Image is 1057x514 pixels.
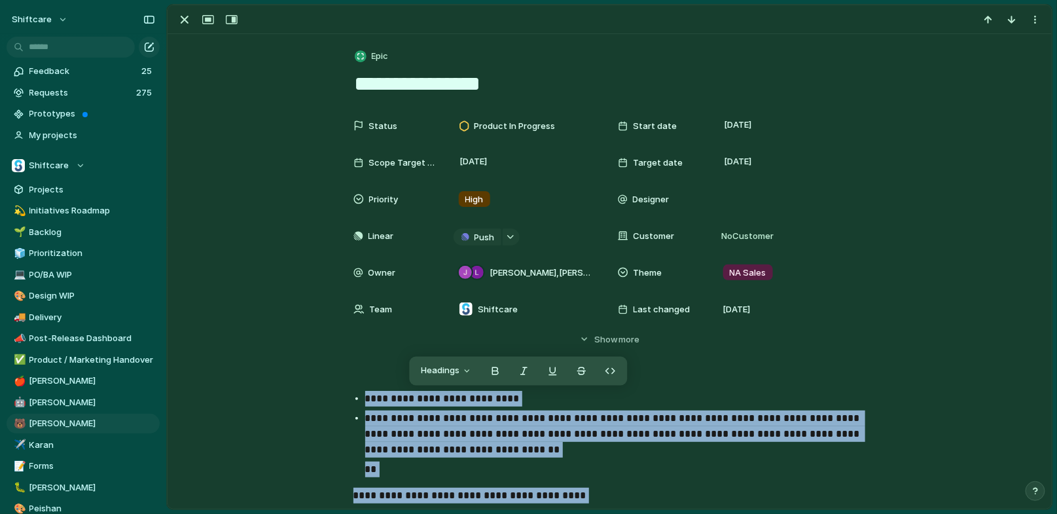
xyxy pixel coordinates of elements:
[29,289,155,303] span: Design WIP
[29,396,155,409] span: [PERSON_NAME]
[7,104,160,124] a: Prototypes
[29,375,155,388] span: [PERSON_NAME]
[634,266,662,280] span: Theme
[14,395,23,410] div: 🤖
[12,289,25,303] button: 🎨
[7,62,160,81] a: Feedback25
[29,183,155,196] span: Projects
[634,120,677,133] span: Start date
[7,456,160,476] a: 📝Forms
[12,481,25,494] button: 🐛
[7,478,160,498] a: 🐛[PERSON_NAME]
[29,268,155,282] span: PO/BA WIP
[369,156,437,170] span: Scope Target Date
[29,86,132,100] span: Requests
[29,439,155,452] span: Karan
[7,244,160,263] a: 🧊Prioritization
[421,365,460,378] span: Headings
[12,226,25,239] button: 🌱
[29,332,155,345] span: Post-Release Dashboard
[29,481,155,494] span: [PERSON_NAME]
[475,231,495,244] span: Push
[7,156,160,175] button: Shiftcare
[7,265,160,285] a: 💻PO/BA WIP
[490,266,591,280] span: [PERSON_NAME] , [PERSON_NAME]
[454,229,501,246] button: Push
[29,129,155,142] span: My projects
[12,268,25,282] button: 💻
[369,193,399,206] span: Priority
[29,417,155,430] span: [PERSON_NAME]
[7,393,160,413] a: 🤖[PERSON_NAME]
[7,286,160,306] a: 🎨Design WIP
[634,156,683,170] span: Target date
[7,180,160,200] a: Projects
[12,247,25,260] button: 🧊
[7,414,160,433] a: 🐻[PERSON_NAME]
[12,332,25,345] button: 📣
[7,329,160,348] a: 📣Post-Release Dashboard
[478,303,518,316] span: Shiftcare
[12,13,52,26] span: shiftcare
[370,303,393,316] span: Team
[14,459,23,474] div: 📝
[6,9,75,30] button: shiftcare
[29,65,137,78] span: Feedback
[29,226,155,239] span: Backlog
[14,246,23,261] div: 🧊
[7,350,160,370] a: ✅Product / Marketing Handover
[633,193,670,206] span: Designer
[457,154,492,170] span: [DATE]
[7,126,160,145] a: My projects
[14,480,23,495] div: 🐛
[7,201,160,221] a: 💫Initiatives Roadmap
[594,333,618,346] span: Show
[12,204,25,217] button: 💫
[29,107,155,120] span: Prototypes
[634,230,675,243] span: Customer
[618,333,639,346] span: more
[12,396,25,409] button: 🤖
[7,83,160,103] a: Requests275
[368,230,394,243] span: Linear
[14,437,23,452] div: ✈️
[7,371,160,391] a: 🍎[PERSON_NAME]
[14,289,23,304] div: 🎨
[12,460,25,473] button: 📝
[14,310,23,325] div: 🚚
[12,354,25,367] button: ✅
[29,247,155,260] span: Prioritization
[29,159,69,172] span: Shiftcare
[14,331,23,346] div: 📣
[368,266,396,280] span: Owner
[718,230,774,243] span: No Customer
[353,327,867,351] button: Showmore
[634,303,690,316] span: Last changed
[7,308,160,327] a: 🚚Delivery
[352,47,393,66] button: Epic
[14,225,23,240] div: 🌱
[29,354,155,367] span: Product / Marketing Handover
[7,223,160,242] a: 🌱Backlog
[474,120,555,133] span: Product In Progress
[29,204,155,217] span: Initiatives Roadmap
[372,50,389,63] span: Epic
[7,435,160,455] a: ✈️Karan
[12,375,25,388] button: 🍎
[14,374,23,389] div: 🍎
[14,416,23,431] div: 🐻
[136,86,154,100] span: 275
[14,267,23,282] div: 💻
[12,439,25,452] button: ✈️
[414,361,480,382] button: Headings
